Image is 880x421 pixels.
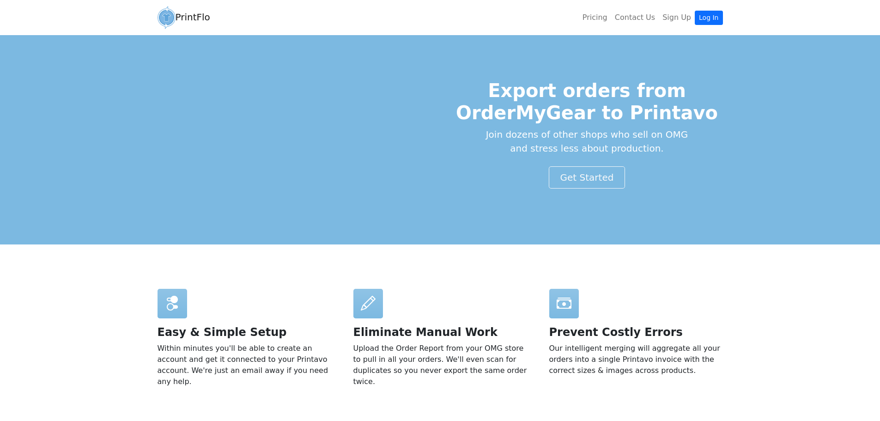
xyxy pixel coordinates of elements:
h2: Prevent Costly Errors [549,326,723,339]
a: Log In [695,11,722,25]
a: Contact Us [611,8,659,27]
p: Join dozens of other shops who sell on OMG and stress less about production. [451,128,723,155]
h2: Easy & Simple Setup [158,326,331,339]
p: Upload the Order Report from your OMG store to pull in all your orders. We'll even scan for dupli... [353,343,527,387]
h2: Eliminate Manual Work [353,326,527,339]
a: PrintFlo [158,4,210,31]
a: Sign Up [659,8,695,27]
img: circular_logo-4a08d987a9942ce4795adb5847083485d81243b80dbf4c7330427bb863ee0966.png [158,6,176,29]
p: Within minutes you'll be able to create an account and get it connected to your Printavo account.... [158,343,331,387]
h1: Export orders from OrderMyGear to Printavo [451,79,723,124]
a: Pricing [579,8,611,27]
a: Get Started [549,166,625,189]
p: Our intelligent merging will aggregate all your orders into a single Printavo invoice with the co... [549,343,723,376]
